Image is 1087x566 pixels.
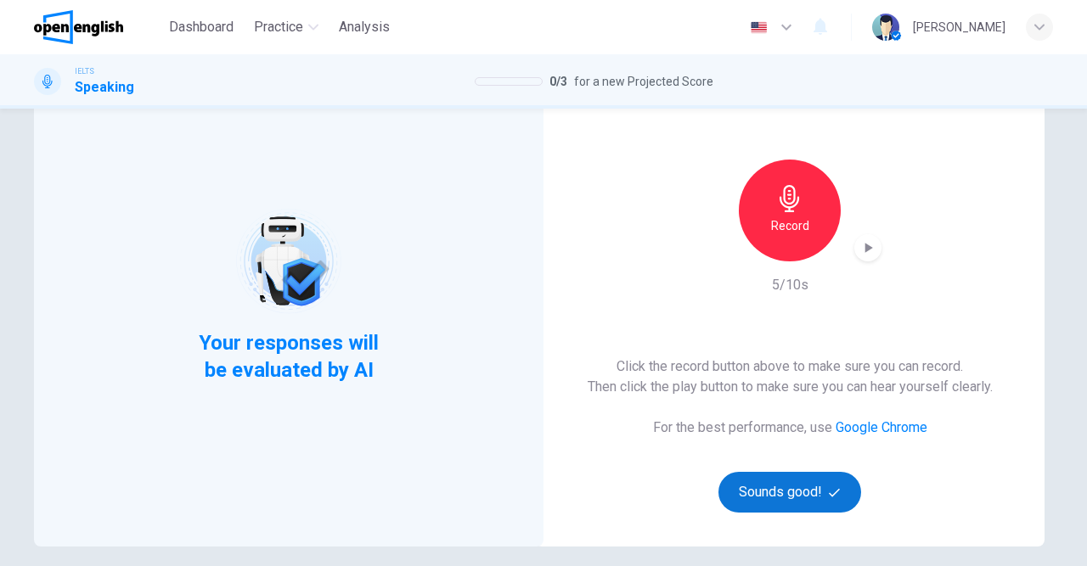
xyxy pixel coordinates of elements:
[836,419,927,435] a: Google Chrome
[186,329,392,384] span: Your responses will be evaluated by AI
[574,71,713,92] span: for a new Projected Score
[872,14,899,41] img: Profile picture
[549,71,567,92] span: 0 / 3
[748,21,769,34] img: en
[169,17,234,37] span: Dashboard
[34,10,123,44] img: OpenEnglish logo
[739,160,841,261] button: Record
[332,12,397,42] button: Analysis
[75,65,94,77] span: IELTS
[718,472,861,513] button: Sounds good!
[339,17,390,37] span: Analysis
[771,216,809,236] h6: Record
[247,12,325,42] button: Practice
[588,356,993,397] h6: Click the record button above to make sure you can record. Then click the play button to make sur...
[234,207,342,315] img: robot icon
[162,12,240,42] button: Dashboard
[772,275,808,295] h6: 5/10s
[75,77,134,98] h1: Speaking
[913,17,1005,37] div: [PERSON_NAME]
[653,417,927,438] h6: For the best performance, use
[34,10,162,44] a: OpenEnglish logo
[254,17,303,37] span: Practice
